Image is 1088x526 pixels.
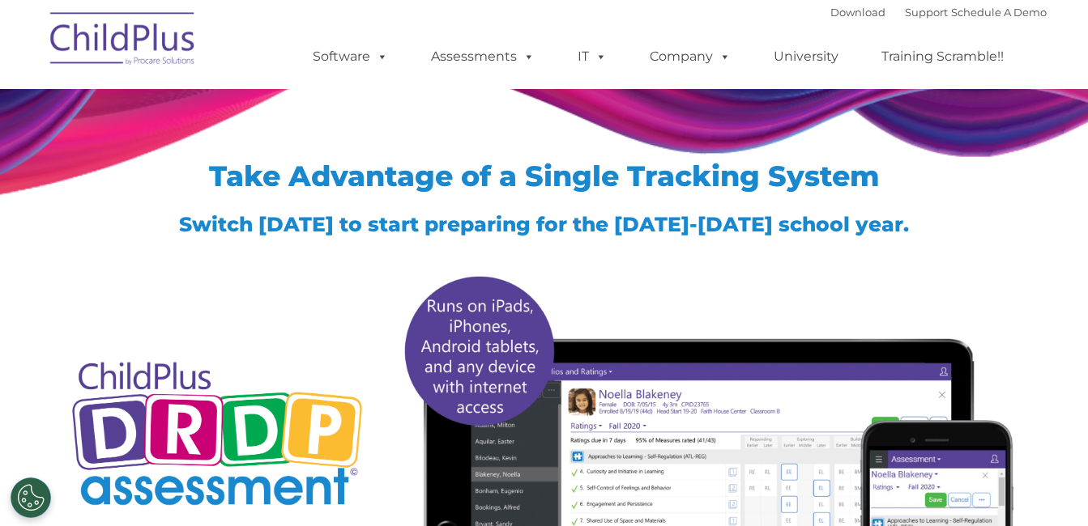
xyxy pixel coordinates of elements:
span: Take Advantage of a Single Tracking System [209,159,880,193]
a: Assessments [415,40,551,73]
a: IT [561,40,623,73]
img: ChildPlus by Procare Solutions [42,1,204,82]
span: Switch [DATE] to start preparing for the [DATE]-[DATE] school year. [179,212,909,236]
a: Training Scramble!! [865,40,1020,73]
button: Cookies Settings [11,477,51,518]
a: Download [830,6,885,19]
a: Software [297,40,404,73]
a: Schedule A Demo [951,6,1047,19]
font: | [830,6,1047,19]
a: Company [634,40,747,73]
a: University [757,40,855,73]
a: Support [905,6,948,19]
